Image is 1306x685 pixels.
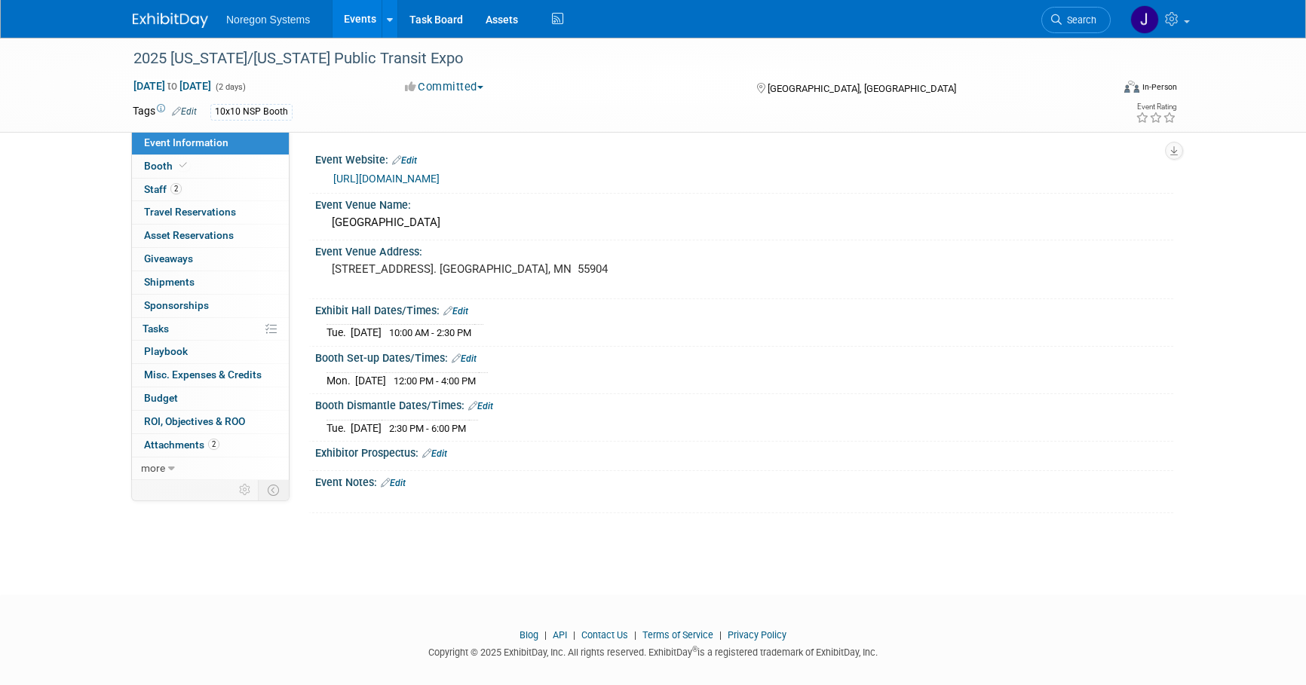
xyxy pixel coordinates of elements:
i: Booth reservation complete [179,161,187,170]
a: Staff2 [132,179,289,201]
span: Sponsorships [144,299,209,311]
span: Travel Reservations [144,206,236,218]
a: Sponsorships [132,295,289,317]
img: Format-Inperson.png [1124,81,1139,93]
a: Tasks [132,318,289,341]
a: Attachments2 [132,434,289,457]
div: Event Venue Address: [315,240,1173,259]
span: 12:00 PM - 4:00 PM [394,375,476,387]
div: Booth Dismantle Dates/Times: [315,394,1173,414]
span: Search [1062,14,1096,26]
td: [DATE] [351,325,382,341]
span: (2 days) [214,82,246,92]
span: Giveaways [144,252,193,265]
a: Edit [172,106,197,117]
td: Tags [133,103,197,121]
td: Toggle Event Tabs [259,480,290,500]
pre: [STREET_ADDRESS]. [GEOGRAPHIC_DATA], MN 55904 [332,262,656,276]
div: Booth Set-up Dates/Times: [315,347,1173,366]
div: Exhibit Hall Dates/Times: [315,299,1173,319]
span: ROI, Objectives & ROO [144,415,245,427]
span: 2:30 PM - 6:00 PM [389,423,466,434]
td: Mon. [326,372,355,388]
a: ROI, Objectives & ROO [132,411,289,433]
span: Event Information [144,136,228,148]
div: 2025 [US_STATE]/[US_STATE] Public Transit Expo [128,45,1088,72]
span: to [165,80,179,92]
div: Event Rating [1136,103,1176,111]
div: In-Person [1142,81,1177,93]
a: API [553,629,567,641]
div: [GEOGRAPHIC_DATA] [326,211,1162,234]
span: [GEOGRAPHIC_DATA], [GEOGRAPHIC_DATA] [768,83,956,94]
a: Terms of Service [642,629,713,641]
td: [DATE] [355,372,386,388]
span: 2 [208,439,219,450]
span: | [630,629,640,641]
a: Budget [132,387,289,410]
td: Personalize Event Tab Strip [232,480,259,500]
div: Event Venue Name: [315,194,1173,213]
span: Booth [144,160,190,172]
span: Staff [144,183,182,195]
a: Event Information [132,132,289,154]
a: Booth [132,155,289,178]
a: Edit [422,448,447,459]
a: Playbook [132,341,289,363]
td: Tue. [326,420,351,436]
a: Edit [381,478,406,488]
td: [DATE] [351,420,382,436]
a: Edit [468,401,493,411]
a: Misc. Expenses & Credits [132,364,289,387]
a: Asset Reservations [132,225,289,247]
a: Edit [452,353,477,364]
span: more [141,462,165,474]
sup: ® [692,645,697,653]
span: Budget [144,392,178,404]
span: Asset Reservations [144,229,234,241]
a: Blog [520,629,538,641]
img: Johana Gil [1130,5,1159,34]
span: | [541,629,550,641]
td: Tue. [326,325,351,341]
img: ExhibitDay [133,13,208,28]
a: Contact Us [581,629,628,641]
a: Edit [443,306,468,317]
a: Giveaways [132,248,289,271]
div: Event Format [1022,78,1177,101]
div: Exhibitor Prospectus: [315,442,1173,461]
span: Misc. Expenses & Credits [144,368,262,381]
span: Attachments [144,439,219,451]
a: Travel Reservations [132,201,289,224]
a: Privacy Policy [728,629,786,641]
div: 10x10 NSP Booth [210,104,293,120]
div: Event Notes: [315,471,1173,491]
a: Edit [392,155,417,166]
a: Shipments [132,271,289,294]
a: more [132,457,289,480]
div: Event Website: [315,148,1173,168]
button: Committed [400,79,489,95]
span: 10:00 AM - 2:30 PM [389,327,471,338]
span: [DATE] [DATE] [133,79,212,93]
span: | [569,629,579,641]
span: Playbook [144,345,188,357]
span: Shipments [144,276,195,288]
span: Noregon Systems [226,14,310,26]
span: | [716,629,725,641]
span: 2 [170,183,182,194]
span: Tasks [143,323,169,335]
a: Search [1041,7,1111,33]
a: [URL][DOMAIN_NAME] [333,173,440,185]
